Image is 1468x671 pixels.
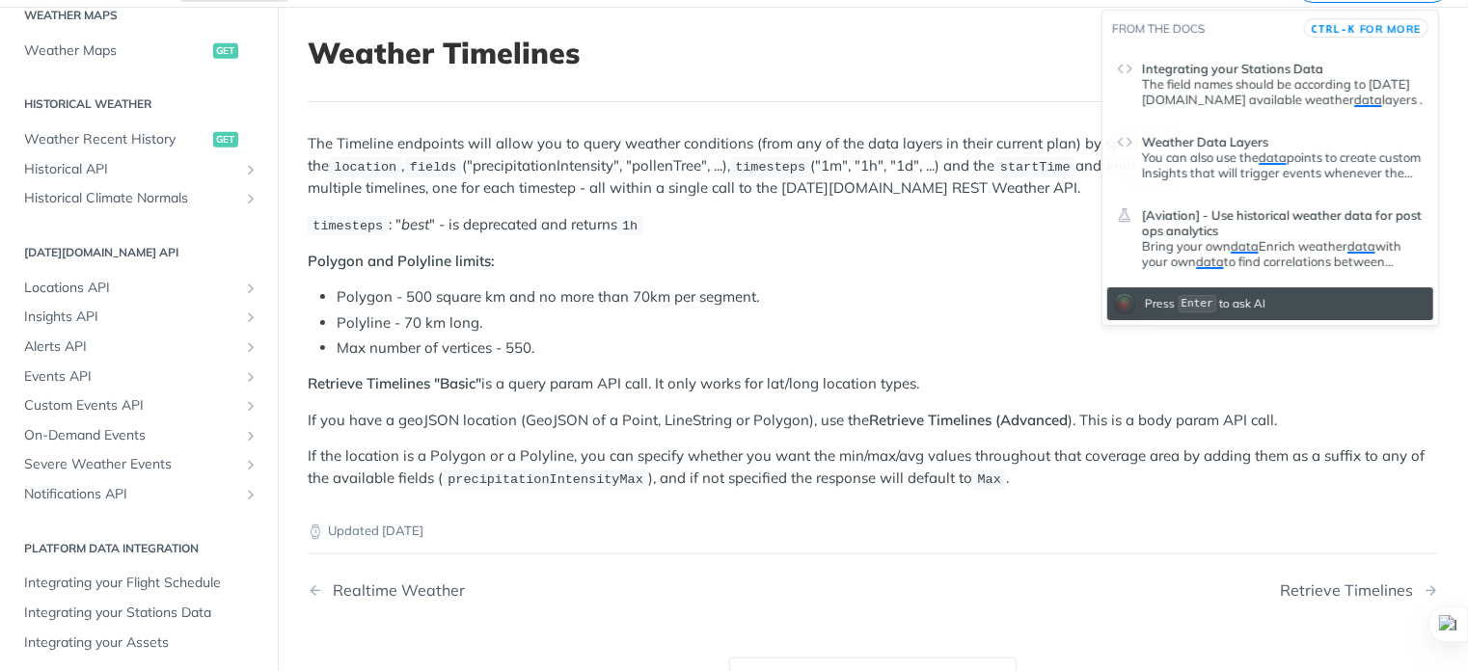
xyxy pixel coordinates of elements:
button: Show subpages for Alerts API [243,339,258,355]
div: Integrating your Stations Data [1142,76,1424,107]
span: get [213,132,238,148]
span: Locations API [24,279,238,298]
span: Integrating your Assets [24,633,258,653]
a: Weather Recent Historyget [14,125,263,154]
header: [Aviation] - Use historical weather data for post ops analytics [1142,200,1424,238]
button: Show subpages for Severe Weather Events [243,457,258,472]
p: If you have a geoJSON location (GeoJSON of a Point, LineString or Polygon), use the ). This is a ... [308,410,1438,432]
nav: Pagination Controls [308,562,1438,619]
span: Insights API [24,308,238,327]
p: You can also use the points to create custom Insights that will trigger events whenever the condi... [1142,149,1424,180]
p: Bring your own Enrich weather with your own to find correlations between weather events and your ... [1142,238,1424,269]
span: 1h [622,219,638,233]
kbd: Enter [1179,295,1216,311]
a: Custom Events APIShow subpages for Custom Events API [14,391,263,420]
header: Weather Data Layers [1142,126,1424,149]
span: data [1354,92,1382,107]
span: precipitationIntensityMax [448,472,643,487]
a: [Aviation] - Use historical weather data for post ops analyticsBring your owndataEnrich weatherda... [1107,191,1433,278]
div: [Aviation] - Use historical weather data for post ops analytics [1142,238,1424,269]
span: data [1196,254,1224,269]
a: Weather Data LayersYou can also use thedatapoints to create custom Insights that will trigger eve... [1107,118,1433,189]
header: Integrating your Stations Data [1142,53,1424,76]
span: fields [410,160,457,174]
div: Weather Data Layers [1142,149,1424,180]
p: The Timeline endpoints will allow you to query weather conditions (from any of the data layers in... [308,133,1438,199]
a: On-Demand EventsShow subpages for On-Demand Events [14,421,263,450]
span: Weather Maps [24,41,208,61]
button: Show subpages for Custom Events API [243,398,258,414]
strong: Retrieve Timelines "Basic" [308,374,481,392]
li: Max number of vertices - 550. [337,337,1438,360]
p: Updated [DATE] [308,522,1438,541]
span: data [1231,238,1259,254]
h2: Weather Maps [14,7,263,24]
strong: Polygon and Polyline limits: [308,252,495,270]
p: is a query param API call. It only works for lat/long location types. [308,373,1438,395]
span: Historical Climate Normals [24,189,238,208]
kbd: CTRL-K [1311,19,1355,39]
span: data [1347,238,1375,254]
span: Integrating your Stations Data [1142,61,1323,76]
div: Realtime Weather [323,581,465,600]
div: Retrieve Timelines [1280,581,1423,600]
span: Weather Recent History [24,130,208,149]
span: Severe Weather Events [24,455,238,474]
a: Events APIShow subpages for Events API [14,362,263,391]
span: Historical API [24,160,238,179]
p: : " " - is deprecated and returns [308,214,1438,236]
span: [Aviation] - Use historical weather data for post ops analytics [1142,207,1424,238]
span: Events API [24,367,238,387]
span: timesteps [735,160,805,174]
li: Polyline - 70 km long. [337,312,1438,335]
span: startTime [1000,160,1071,174]
h2: [DATE][DOMAIN_NAME] API [14,244,263,261]
button: CTRL-Kfor more [1304,18,1428,38]
button: Show subpages for Historical API [243,162,258,177]
span: get [213,43,238,59]
p: If the location is a Polygon or a Polyline, you can specify whether you want the min/max/avg valu... [308,445,1438,490]
a: Alerts APIShow subpages for Alerts API [14,333,263,362]
span: Integrating your Flight Schedule [24,574,258,593]
span: data [1259,149,1287,165]
a: Weather Mapsget [14,37,263,66]
span: Custom Events API [24,396,238,416]
span: Integrating your Stations Data [24,604,258,623]
span: On-Demand Events [24,426,238,445]
div: Press to ask AI [1140,289,1270,318]
a: Integrating your Stations Data [14,599,263,628]
span: for more [1360,22,1422,36]
a: Insights APIShow subpages for Insights API [14,303,263,332]
span: Notifications API [24,485,238,504]
a: Historical APIShow subpages for Historical API [14,155,263,184]
a: Notifications APIShow subpages for Notifications API [14,480,263,509]
h2: Platform DATA integration [14,540,263,557]
a: Integrating your Stations DataThe field names should be according to [DATE][DOMAIN_NAME] availabl... [1107,44,1433,116]
a: Severe Weather EventsShow subpages for Severe Weather Events [14,450,263,479]
span: Alerts API [24,337,238,357]
h1: Weather Timelines [308,36,1438,70]
span: Weather Data Layers [1142,134,1268,149]
a: Next Page: Retrieve Timelines [1280,581,1438,600]
span: timesteps [313,219,383,233]
button: Show subpages for On-Demand Events [243,428,258,443]
span: From the docs [1112,21,1205,36]
a: Historical Climate NormalsShow subpages for Historical Climate Normals [14,184,263,213]
strong: Retrieve Timelines (Advanced [869,411,1068,429]
a: Locations APIShow subpages for Locations API [14,274,263,303]
em: best [401,215,429,233]
p: The field names should be according to [DATE][DOMAIN_NAME] available weather layers . [1142,76,1424,107]
a: Integrating your Assets [14,629,263,658]
a: Integrating your Flight Schedule [14,569,263,598]
a: Previous Page: Realtime Weather [308,581,792,600]
span: location [334,160,396,174]
h2: Historical Weather [14,95,263,113]
button: Show subpages for Notifications API [243,487,258,502]
button: Show subpages for Historical Climate Normals [243,191,258,206]
button: Show subpages for Insights API [243,309,258,325]
button: Show subpages for Locations API [243,281,258,296]
span: Max [978,472,1001,487]
li: Polygon - 500 square km and no more than 70km per segment. [337,286,1438,309]
button: Show subpages for Events API [243,369,258,385]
